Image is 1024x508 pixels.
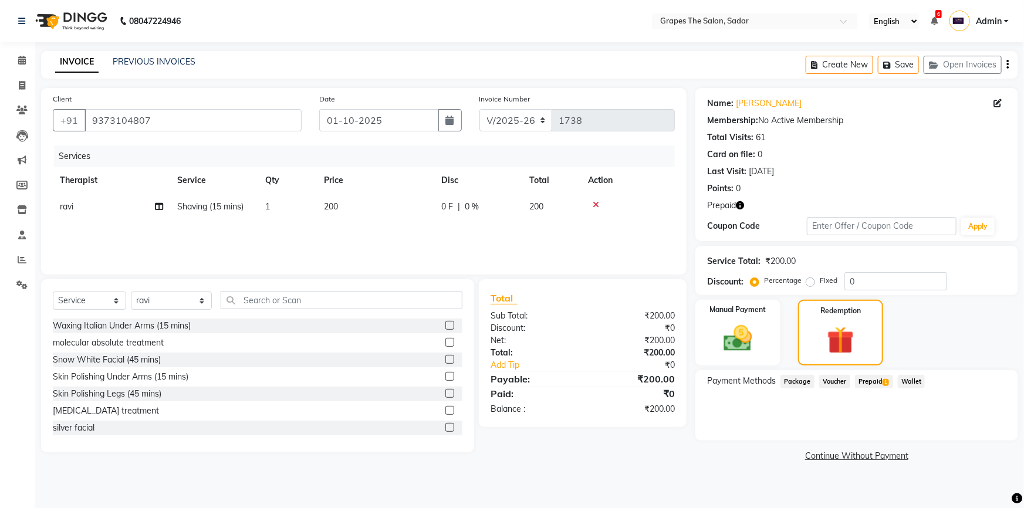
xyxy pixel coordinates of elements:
[482,334,583,347] div: Net:
[780,375,815,388] span: Package
[715,322,761,355] img: _cash.svg
[60,201,73,212] span: ravi
[491,292,518,304] span: Total
[482,372,583,386] div: Payable:
[758,148,762,161] div: 0
[707,114,1006,127] div: No Active Membership
[53,109,86,131] button: +91
[583,310,684,322] div: ₹200.00
[961,218,995,235] button: Apply
[707,131,753,144] div: Total Visits:
[177,201,244,212] span: Shaving (15 mins)
[820,275,837,286] label: Fixed
[113,56,195,67] a: PREVIOUS INVOICES
[806,56,873,74] button: Create New
[600,359,684,371] div: ₹0
[709,304,766,315] label: Manual Payment
[482,322,583,334] div: Discount:
[85,109,302,131] input: Search by Name/Mobile/Email/Code
[441,201,453,213] span: 0 F
[583,347,684,359] div: ₹200.00
[583,372,684,386] div: ₹200.00
[458,201,460,213] span: |
[522,167,581,194] th: Total
[898,375,925,388] span: Wallet
[583,322,684,334] div: ₹0
[53,388,161,400] div: Skin Polishing Legs (45 mins)
[319,94,335,104] label: Date
[482,387,583,401] div: Paid:
[482,310,583,322] div: Sub Total:
[53,337,164,349] div: molecular absolute treatment
[707,255,761,267] div: Service Total:
[583,403,684,415] div: ₹200.00
[581,167,675,194] th: Action
[265,201,270,212] span: 1
[53,405,159,417] div: [MEDICAL_DATA] treatment
[479,94,530,104] label: Invoice Number
[170,167,258,194] th: Service
[949,11,970,31] img: Admin
[30,5,110,38] img: logo
[707,148,755,161] div: Card on file:
[707,97,734,110] div: Name:
[807,217,957,235] input: Enter Offer / Coupon Code
[878,56,919,74] button: Save
[482,403,583,415] div: Balance :
[55,52,99,73] a: INVOICE
[583,334,684,347] div: ₹200.00
[707,276,744,288] div: Discount:
[707,165,746,178] div: Last Visit:
[931,16,938,26] a: 6
[707,199,736,212] span: Prepaid
[482,347,583,359] div: Total:
[583,387,684,401] div: ₹0
[482,359,599,371] a: Add Tip
[707,220,807,232] div: Coupon Code
[698,450,1016,462] a: Continue Without Payment
[54,145,684,167] div: Services
[258,167,317,194] th: Qty
[883,379,889,386] span: 1
[465,201,479,213] span: 0 %
[53,167,170,194] th: Therapist
[53,320,191,332] div: Waxing Italian Under Arms (15 mins)
[736,182,741,195] div: 0
[221,291,462,309] input: Search or Scan
[736,97,802,110] a: [PERSON_NAME]
[820,306,861,316] label: Redemption
[53,371,188,383] div: Skin Polishing Under Arms (15 mins)
[924,56,1002,74] button: Open Invoices
[317,167,434,194] th: Price
[707,182,734,195] div: Points:
[53,422,94,434] div: silver facial
[324,201,338,212] span: 200
[935,10,942,18] span: 6
[756,131,765,144] div: 61
[434,167,522,194] th: Disc
[819,323,863,357] img: _gift.svg
[855,375,893,388] span: Prepaid
[53,354,161,366] div: Snow White Facial (45 mins)
[976,15,1002,28] span: Admin
[707,375,776,387] span: Payment Methods
[764,275,802,286] label: Percentage
[707,114,758,127] div: Membership:
[129,5,181,38] b: 08047224946
[765,255,796,267] div: ₹200.00
[819,375,850,388] span: Voucher
[529,201,543,212] span: 200
[53,94,72,104] label: Client
[749,165,774,178] div: [DATE]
